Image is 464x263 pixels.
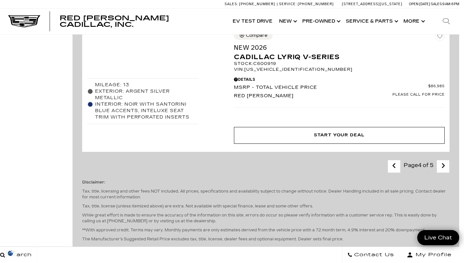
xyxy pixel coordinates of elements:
[82,173,450,248] div: The Manufacturer’s Suggested Retail Price excludes tax, title, license, dealer fees and optional ...
[82,180,105,184] strong: Disclaimer:
[3,250,18,257] section: Click to Open Cookie Consent Modal
[229,8,276,34] a: EV Test Drive
[82,212,450,224] p: While great effort is made to ensure the accuracy of the information on this site, errors do occu...
[234,67,445,72] div: VIN: [US_VEHICLE_IDENTIFICATION_NUMBER]
[353,250,394,259] span: Contact Us
[342,2,402,6] a: [STREET_ADDRESS][US_STATE]
[417,230,459,245] a: Live Chat
[299,8,343,34] a: Pre-Owned
[387,161,401,172] a: previous page
[234,92,445,99] a: Red [PERSON_NAME] Please call for price
[225,2,277,6] a: Sales: [PHONE_NUMBER]
[95,101,198,121] span: Interior: Noir with Santorini Blue accents, Inteluxe seat trim with Perforated inserts
[234,31,273,40] button: Compare Vehicle
[343,8,400,34] a: Service & Parts
[277,2,335,6] a: Service: [PHONE_NUMBER]
[246,33,267,38] div: Compare
[225,2,238,6] span: Sales:
[82,227,450,233] p: **With approved credit. Terms may vary. Monthly payments are only estimates derived from the vehi...
[234,44,445,61] a: New 2026Cadillac LYRIQ V-Series
[5,250,32,259] span: Search
[400,8,427,34] button: More
[234,84,445,91] a: MSRP - Total Vehicle Price $86,985
[234,92,392,99] span: Red [PERSON_NAME]
[60,15,223,28] a: Red [PERSON_NAME] Cadillac, Inc.
[234,51,440,61] span: Cadillac LYRIQ V-Series
[401,160,437,173] div: Page 4 of 5
[8,15,40,27] img: Cadillac Dark Logo with Cadillac White Text
[431,2,442,6] span: Sales:
[234,61,445,67] div: Stock : C600919
[342,247,399,263] a: Contact Us
[82,188,450,200] p: Tax, title, licensing and other fees NOT included. All prices, specifications and availability su...
[298,2,334,6] span: [PHONE_NUMBER]
[435,31,445,44] button: Save Vehicle
[95,88,195,101] span: Exterior: Argent Silver Metallic
[234,127,445,144] div: Start Your Deal
[413,250,452,259] span: My Profile
[60,14,169,28] span: Red [PERSON_NAME] Cadillac, Inc.
[409,2,430,6] span: Open [DATE]
[421,234,455,241] span: Live Chat
[436,161,450,172] a: next page
[234,84,428,91] span: MSRP - Total Vehicle Price
[392,92,445,99] span: Please call for price
[234,77,445,82] div: Pricing Details - New 2026 Cadillac LYRIQ V-Series
[3,250,18,257] img: Opt-Out Icon
[82,203,450,209] p: Tax, title, license (unless itemized above) are extra. Not available with special finance, lease ...
[399,247,459,263] button: Open user profile menu
[239,2,275,6] span: [PHONE_NUMBER]
[314,132,365,139] div: Start Your Deal
[87,82,198,88] li: Mileage: 13
[428,84,445,91] span: $86,985
[234,44,440,51] span: New 2026
[279,2,297,6] span: Service:
[442,2,459,6] span: 9 AM-6 PM
[276,8,299,34] a: New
